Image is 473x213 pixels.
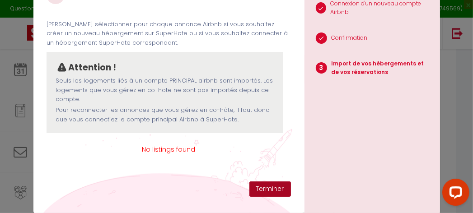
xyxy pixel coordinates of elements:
p: [PERSON_NAME] sélectionner pour chaque annonce Airbnb si vous souhaitez créer un nouveau hébergem... [47,20,290,47]
p: Attention ! [68,61,116,74]
p: Import de vos hébergements et de vos réservations [332,60,433,77]
span: 3 [316,62,327,74]
iframe: LiveChat chat widget [435,175,473,213]
button: Terminer [249,181,291,197]
p: Seuls les logements liés à un compte PRINCIPAL airbnb sont importés. Les logements que vous gérez... [56,76,274,104]
p: Pour reconnecter les annonces que vous gérez en co-hôte, il faut donc que vous connectiez le comp... [56,106,274,124]
span: No listings found [47,144,290,154]
p: Confirmation [332,34,368,42]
